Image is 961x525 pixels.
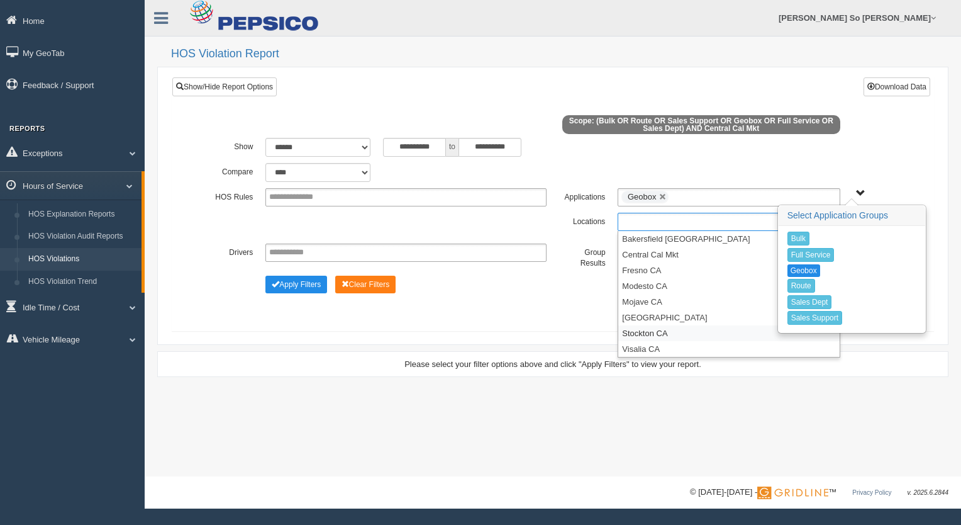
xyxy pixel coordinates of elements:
[787,232,809,246] button: Bulk
[335,276,396,293] button: Change Filter Options
[757,487,828,499] img: Gridline
[265,276,327,293] button: Change Filter Options
[172,77,277,96] a: Show/Hide Report Options
[201,163,259,178] label: Compare
[618,278,839,294] li: Modesto CA
[779,206,925,226] h3: Select Application Groups
[201,188,259,203] label: HOS Rules
[618,310,839,325] li: [GEOGRAPHIC_DATA]
[787,295,832,309] button: Sales Dept
[690,486,948,499] div: © [DATE]-[DATE] - ™
[553,188,611,203] label: Applications
[618,247,839,262] li: Central Cal Mkt
[562,115,840,134] span: Scope: (Bulk OR Route OR Sales Support OR Geobox OR Full Service OR Sales Dept) AND Central Cal Mkt
[787,279,815,293] button: Route
[787,264,820,277] button: Geobox
[618,294,839,310] li: Mojave CA
[23,225,142,248] a: HOS Violation Audit Reports
[864,77,930,96] button: Download Data
[201,138,259,153] label: Show
[553,213,611,228] label: Locations
[908,489,948,496] span: v. 2025.6.2844
[23,203,142,226] a: HOS Explanation Reports
[618,325,839,341] li: Stockton CA
[553,244,611,269] label: Group Results
[618,231,839,247] li: Bakersfield [GEOGRAPHIC_DATA]
[618,262,839,278] li: Fresno CA
[618,341,839,357] li: Visalia CA
[23,248,142,271] a: HOS Violations
[628,192,657,201] span: Geobox
[446,138,458,157] span: to
[787,311,842,325] button: Sales Support
[23,271,142,293] a: HOS Violation Trend
[171,48,948,60] h2: HOS Violation Report
[169,358,937,370] div: Please select your filter options above and click "Apply Filters" to view your report.
[201,244,259,259] label: Drivers
[852,489,891,496] a: Privacy Policy
[787,248,835,262] button: Full Service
